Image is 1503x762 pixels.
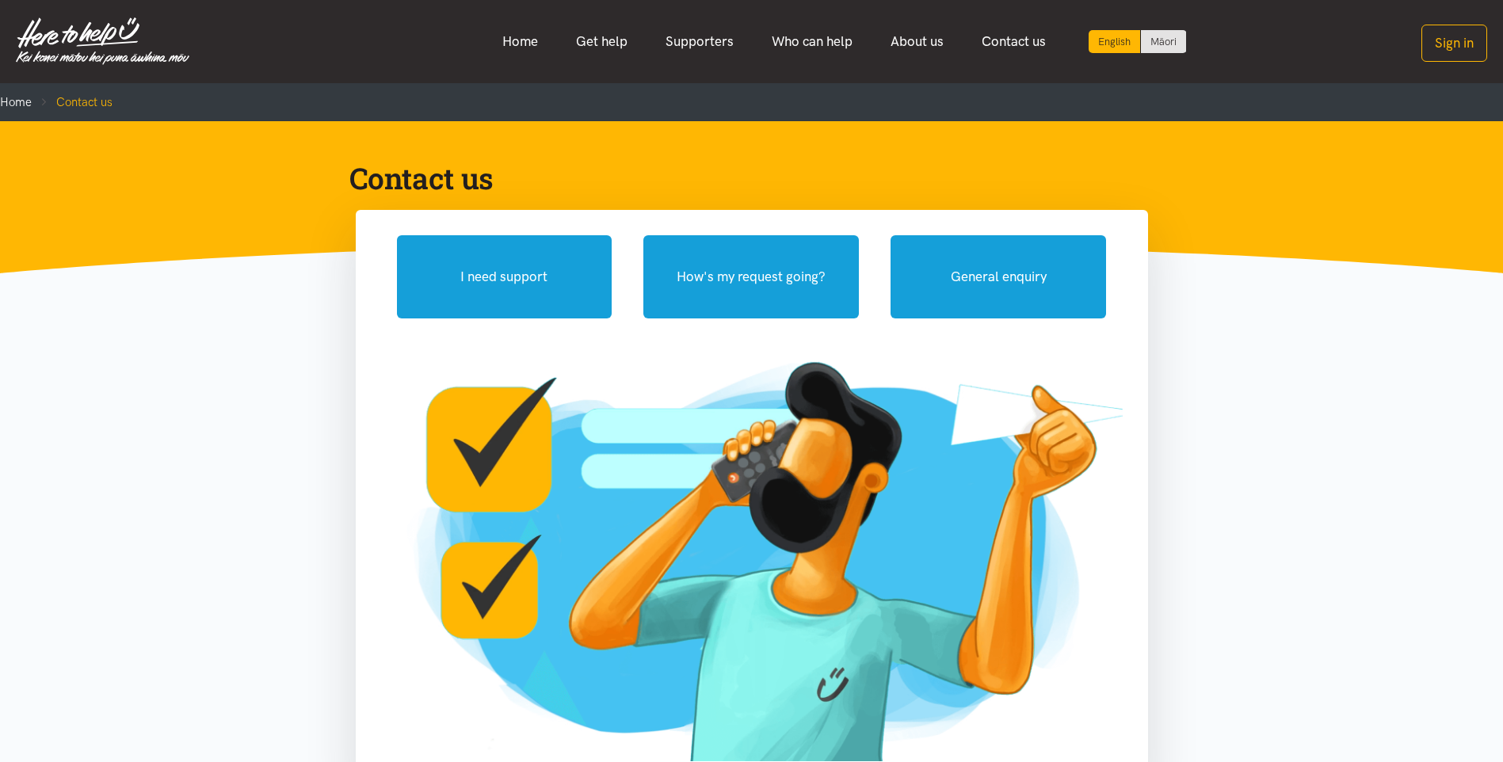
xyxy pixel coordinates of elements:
[483,25,557,59] a: Home
[397,235,612,318] button: I need support
[1141,30,1186,53] a: Switch to Te Reo Māori
[1089,30,1141,53] div: Current language
[872,25,963,59] a: About us
[963,25,1065,59] a: Contact us
[557,25,647,59] a: Get help
[1421,25,1487,62] button: Sign in
[647,25,753,59] a: Supporters
[1089,30,1187,53] div: Language toggle
[891,235,1106,318] button: General enquiry
[753,25,872,59] a: Who can help
[16,17,189,65] img: Home
[32,93,113,112] li: Contact us
[643,235,859,318] button: How's my request going?
[349,159,1129,197] h1: Contact us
